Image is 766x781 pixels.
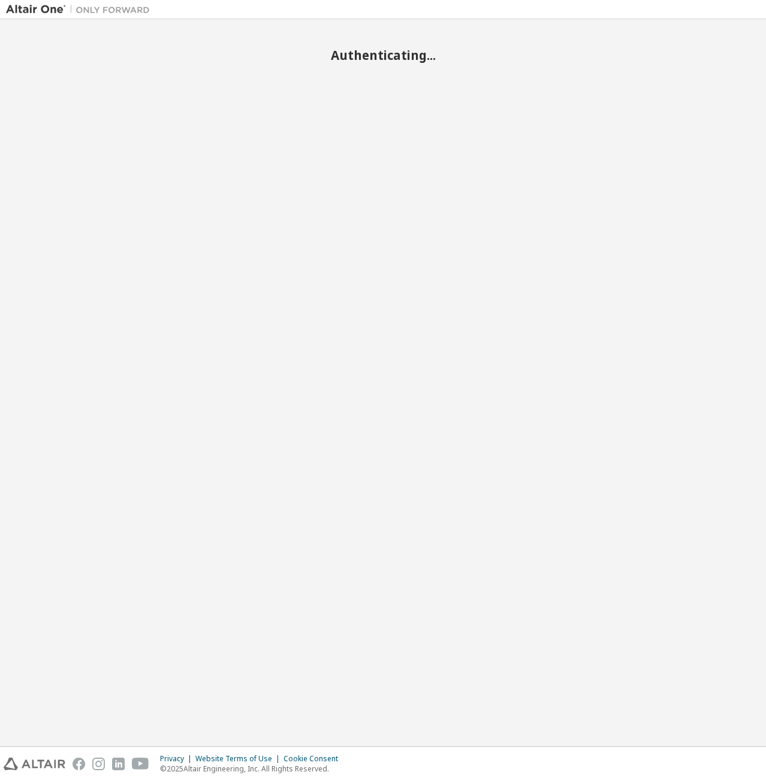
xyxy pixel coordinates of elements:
[112,758,125,770] img: linkedin.svg
[92,758,105,770] img: instagram.svg
[132,758,149,770] img: youtube.svg
[160,764,345,774] p: © 2025 Altair Engineering, Inc. All Rights Reserved.
[160,754,195,764] div: Privacy
[4,758,65,770] img: altair_logo.svg
[73,758,85,770] img: facebook.svg
[6,4,156,16] img: Altair One
[284,754,345,764] div: Cookie Consent
[6,47,760,63] h2: Authenticating...
[195,754,284,764] div: Website Terms of Use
